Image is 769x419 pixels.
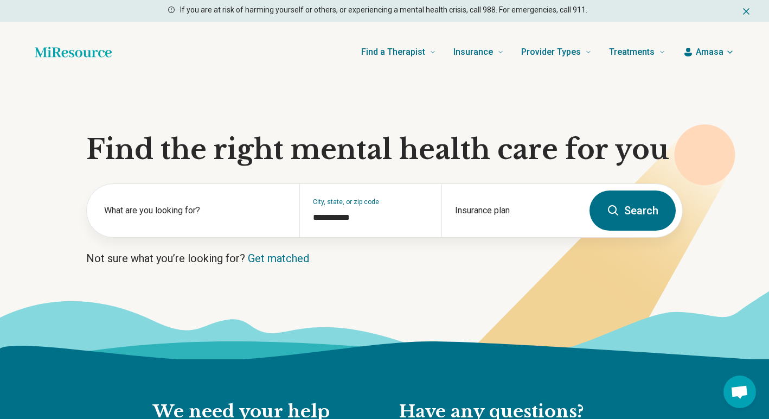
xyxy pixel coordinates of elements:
[35,41,112,63] a: Home page
[683,46,734,59] button: Amasa
[248,252,309,265] a: Get matched
[521,30,592,74] a: Provider Types
[104,204,286,217] label: What are you looking for?
[361,45,425,60] span: Find a Therapist
[741,4,752,17] button: Dismiss
[86,134,683,166] h1: Find the right mental health care for you
[453,45,493,60] span: Insurance
[723,376,756,408] div: Open chat
[86,251,683,266] p: Not sure what you’re looking for?
[361,30,436,74] a: Find a Therapist
[609,45,655,60] span: Treatments
[696,46,723,59] span: Amasa
[453,30,504,74] a: Insurance
[521,45,581,60] span: Provider Types
[180,4,587,16] p: If you are at risk of harming yourself or others, or experiencing a mental health crisis, call 98...
[609,30,665,74] a: Treatments
[589,191,676,231] button: Search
